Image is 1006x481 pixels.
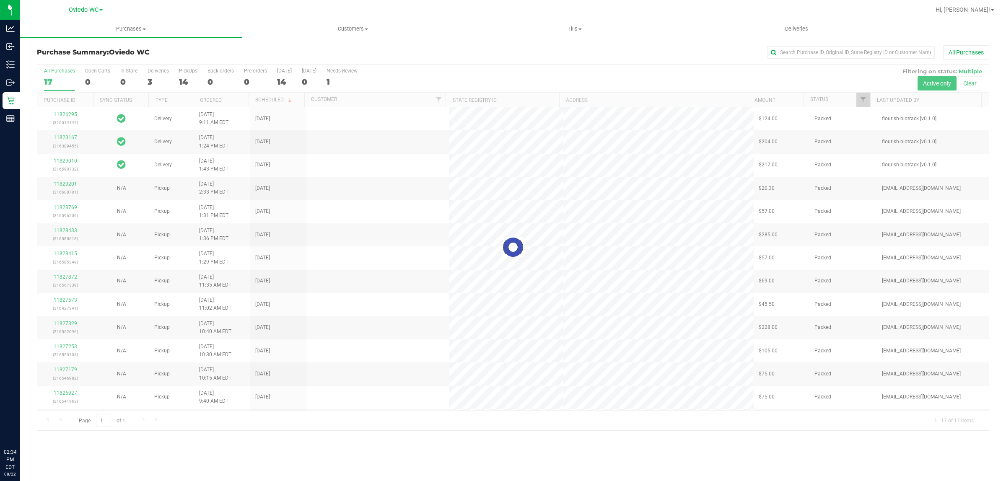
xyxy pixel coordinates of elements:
[242,25,463,33] span: Customers
[464,25,685,33] span: Tills
[943,45,989,59] button: All Purchases
[20,25,242,33] span: Purchases
[767,46,935,59] input: Search Purchase ID, Original ID, State Registry ID or Customer Name...
[6,24,15,33] inline-svg: Analytics
[6,114,15,123] inline-svg: Reports
[20,20,242,38] a: Purchases
[109,48,150,56] span: Oviedo WC
[6,96,15,105] inline-svg: Retail
[686,20,907,38] a: Deliveries
[4,448,16,471] p: 02:34 PM EDT
[4,471,16,477] p: 08/22
[25,413,35,423] iframe: Resource center unread badge
[6,42,15,51] inline-svg: Inbound
[6,60,15,69] inline-svg: Inventory
[936,6,990,13] span: Hi, [PERSON_NAME]!
[464,20,685,38] a: Tills
[242,20,464,38] a: Customers
[69,6,99,13] span: Oviedo WC
[6,78,15,87] inline-svg: Outbound
[8,414,34,439] iframe: Resource center
[37,49,354,56] h3: Purchase Summary:
[774,25,819,33] span: Deliveries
